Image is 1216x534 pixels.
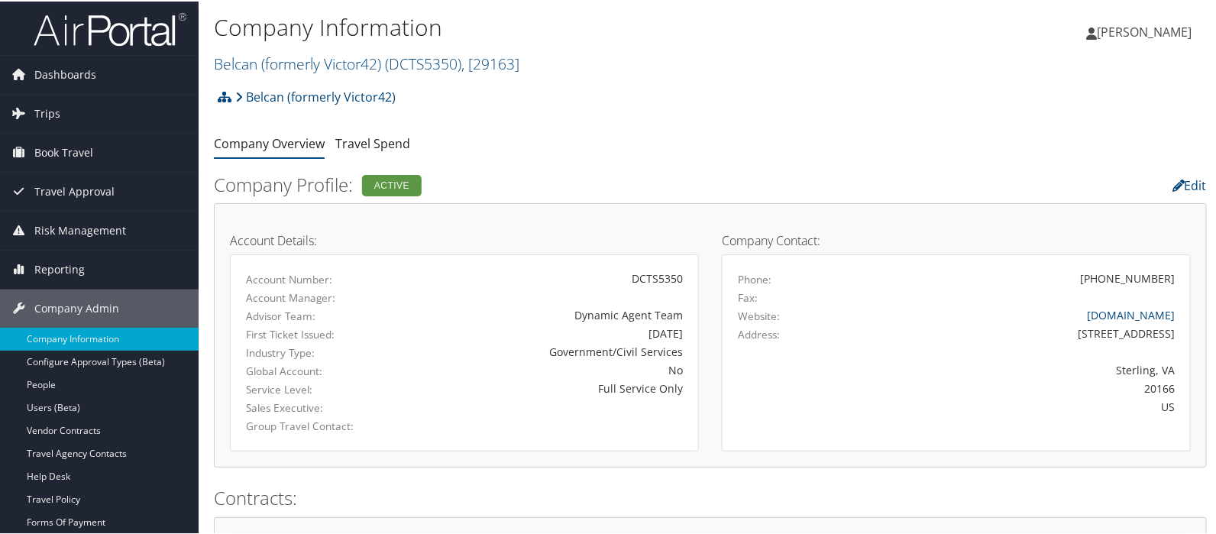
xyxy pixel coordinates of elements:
label: Industry Type: [246,344,377,359]
h2: Contracts: [214,484,1207,510]
img: airportal-logo.png [34,10,186,46]
span: Reporting [34,249,85,287]
h4: Company Contact: [722,233,1191,245]
h2: Company Profile: [214,170,868,196]
a: Belcan (formerly Victor42) [214,52,519,73]
span: [PERSON_NAME] [1097,22,1192,39]
div: [STREET_ADDRESS] [853,324,1176,340]
label: Website: [738,307,780,322]
label: Account Manager: [246,289,377,304]
label: Sales Executive: [246,399,377,414]
div: No [399,361,683,377]
div: Government/Civil Services [399,342,683,358]
div: Sterling, VA [853,361,1176,377]
label: Advisor Team: [246,307,377,322]
label: Fax: [738,289,758,304]
div: Dynamic Agent Team [399,306,683,322]
a: Travel Spend [335,134,410,150]
span: Dashboards [34,54,96,92]
label: Service Level: [246,380,377,396]
a: Company Overview [214,134,325,150]
div: [PHONE_NUMBER] [1080,269,1175,285]
span: ( DCTS5350 ) [385,52,461,73]
label: Group Travel Contact: [246,417,377,432]
a: Edit [1172,176,1207,193]
a: [DOMAIN_NAME] [1087,306,1175,321]
span: Risk Management [34,210,126,248]
label: Address: [738,325,780,341]
h1: Company Information [214,10,876,42]
div: Full Service Only [399,379,683,395]
span: Company Admin [34,288,119,326]
div: US [853,397,1176,413]
div: DCTS5350 [399,269,683,285]
div: Active [362,173,422,195]
label: Phone: [738,270,771,286]
a: Belcan (formerly Victor42) [235,80,396,111]
a: [PERSON_NAME] [1086,8,1207,53]
div: 20166 [853,379,1176,395]
div: [DATE] [399,324,683,340]
span: Trips [34,93,60,131]
label: Global Account: [246,362,377,377]
label: First Ticket Issued: [246,325,377,341]
span: Book Travel [34,132,93,170]
span: Travel Approval [34,171,115,209]
h4: Account Details: [230,233,699,245]
span: , [ 29163 ] [461,52,519,73]
label: Account Number: [246,270,377,286]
